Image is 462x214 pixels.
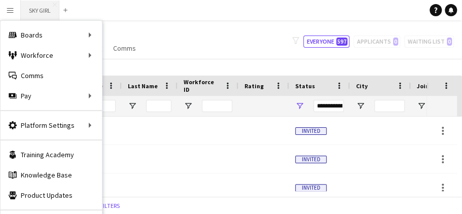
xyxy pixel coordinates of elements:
span: Rating [244,82,264,90]
span: Workforce ID [184,78,220,93]
span: 597 [336,38,347,46]
a: Product Updates [1,185,102,205]
input: Workforce ID Filter Input [202,100,232,112]
input: First Name Filter Input [90,100,116,112]
div: Boards [1,25,102,45]
span: Status [295,82,315,90]
a: Knowledge Base [1,165,102,185]
div: Pay [1,86,102,106]
button: Everyone597 [303,35,349,48]
button: Open Filter Menu [417,101,426,111]
a: Comms [1,65,102,86]
span: Invited [295,184,327,192]
span: Last Name [128,82,158,90]
a: Training Academy [1,145,102,165]
button: Open Filter Menu [295,101,304,111]
div: Platform Settings [1,115,102,135]
input: City Filter Input [374,100,405,112]
a: Comms [109,42,140,55]
input: Last Name Filter Input [146,100,171,112]
button: SKY GIRL [21,1,59,20]
button: Open Filter Menu [356,101,365,111]
button: Open Filter Menu [128,101,137,111]
span: Joined [417,82,437,90]
span: Invited [295,156,327,163]
span: Comms [113,44,136,53]
span: City [356,82,368,90]
div: Workforce [1,45,102,65]
button: Open Filter Menu [184,101,193,111]
span: Invited [295,127,327,135]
